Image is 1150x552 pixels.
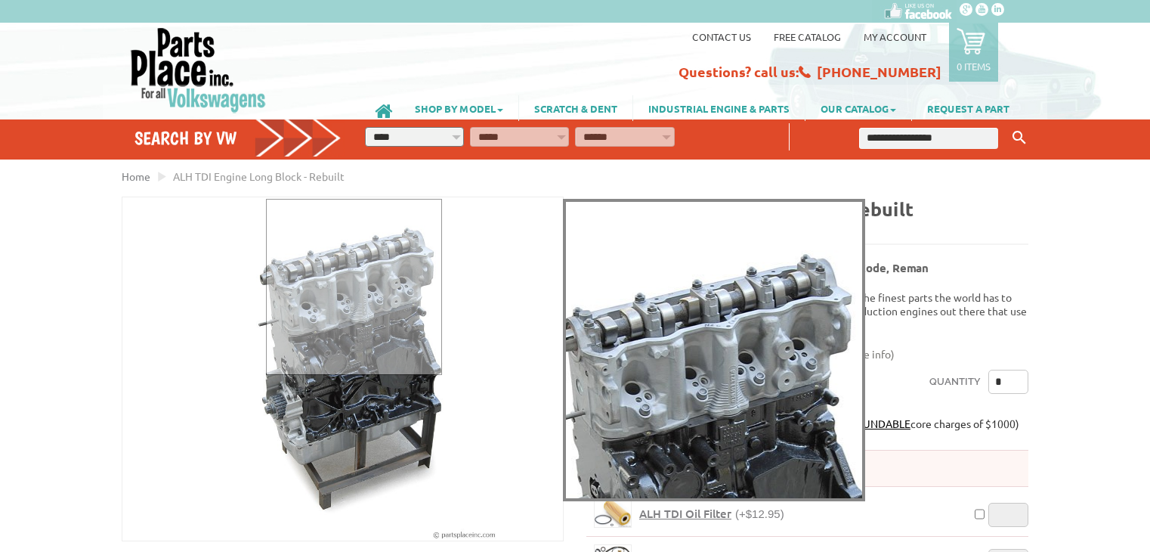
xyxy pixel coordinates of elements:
b: ALH TDI Engine Long Block - Rebuilt [586,197,914,221]
label: Quantity [929,370,981,394]
a: INDUSTRIAL ENGINE & PARTS [633,95,805,121]
h4: Search by VW [134,127,342,149]
span: (including core charges of $1000) [765,417,1019,430]
span: (+$12.95) [735,507,784,520]
a: 0 items [949,23,998,82]
button: Keyword Search [1008,126,1031,150]
a: ALH TDI Oil Filter [594,498,632,528]
a: Home [122,169,150,183]
a: ALH TDI Oil Filter(+$12.95) [639,507,784,521]
a: SHOP BY MODEL [400,95,518,121]
a: REQUEST A PART [912,95,1025,121]
a: OUR CATALOG [805,95,911,121]
span: ALH TDI Engine Long Block - Rebuilt [173,169,345,183]
img: Parts Place Inc! [129,26,267,113]
img: ALH TDI Oil Filter [595,499,631,527]
span: ALH TDI Oil Filter [639,506,731,521]
a: Contact us [692,30,751,43]
p: 0 items [957,60,991,73]
img: ALH TDI Engine Long Block - Rebuilt [122,197,563,541]
a: Free Catalog [774,30,841,43]
a: My Account [864,30,926,43]
a: SCRATCH & DENT [519,95,632,121]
